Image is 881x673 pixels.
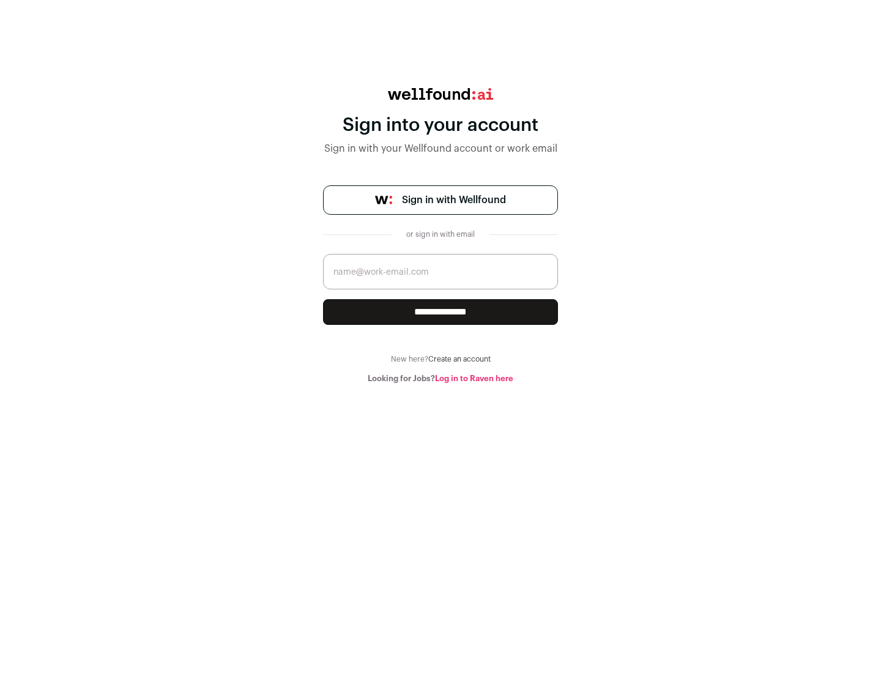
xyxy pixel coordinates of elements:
[323,185,558,215] a: Sign in with Wellfound
[375,196,392,204] img: wellfound-symbol-flush-black-fb3c872781a75f747ccb3a119075da62bfe97bd399995f84a933054e44a575c4.png
[402,193,506,207] span: Sign in with Wellfound
[323,114,558,136] div: Sign into your account
[323,354,558,364] div: New here?
[435,374,513,382] a: Log in to Raven here
[401,229,480,239] div: or sign in with email
[388,88,493,100] img: wellfound:ai
[323,254,558,289] input: name@work-email.com
[428,355,491,363] a: Create an account
[323,374,558,384] div: Looking for Jobs?
[323,141,558,156] div: Sign in with your Wellfound account or work email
